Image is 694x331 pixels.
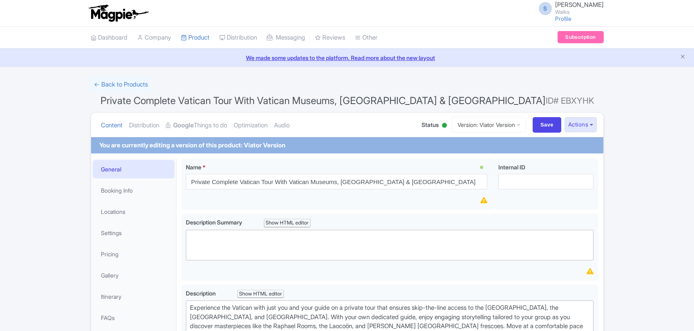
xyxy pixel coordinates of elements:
[181,27,210,49] a: Product
[87,4,150,22] img: logo-ab69f6fb50320c5b225c76a69d11143b.png
[137,27,171,49] a: Company
[93,309,174,327] a: FAQs
[539,2,552,15] span: S
[264,219,311,227] div: Show HTML editor
[555,9,604,15] small: Walks
[558,31,603,43] a: Subscription
[534,2,604,15] a: S [PERSON_NAME] Walks
[565,117,597,132] button: Actions
[186,164,201,171] span: Name
[186,290,217,297] span: Description
[440,120,449,132] div: Active
[315,27,345,49] a: Reviews
[422,120,439,129] span: Status
[234,113,268,138] a: Optimization
[93,181,174,200] a: Booking Info
[274,113,290,138] a: Audio
[452,117,526,133] a: Version: Viator Version
[93,202,174,221] a: Locations
[186,219,243,226] span: Description Summary
[93,160,174,178] a: General
[129,113,159,138] a: Distribution
[533,117,561,133] input: Save
[91,27,127,49] a: Dashboard
[5,53,689,62] a: We made some updates to the platform. Read more about the new layout
[680,53,686,62] button: Close announcement
[99,141,286,150] div: You are currently editing a version of this product: Viator Version
[101,113,123,138] a: Content
[355,27,377,49] a: Other
[555,1,604,9] span: [PERSON_NAME]
[93,287,174,306] a: Itinerary
[100,95,546,107] span: Private Complete Vatican Tour With Vatican Museums, [GEOGRAPHIC_DATA] & [GEOGRAPHIC_DATA]
[93,266,174,284] a: Gallery
[555,15,571,22] a: Profile
[237,290,284,298] div: Show HTML editor
[219,27,257,49] a: Distribution
[91,77,151,93] a: ← Back to Products
[546,93,594,109] span: ID# EBXYHK
[267,27,305,49] a: Messaging
[173,121,194,130] strong: Google
[498,164,525,171] span: Internal ID
[93,224,174,242] a: Settings
[166,113,227,138] a: GoogleThings to do
[93,245,174,263] a: Pricing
